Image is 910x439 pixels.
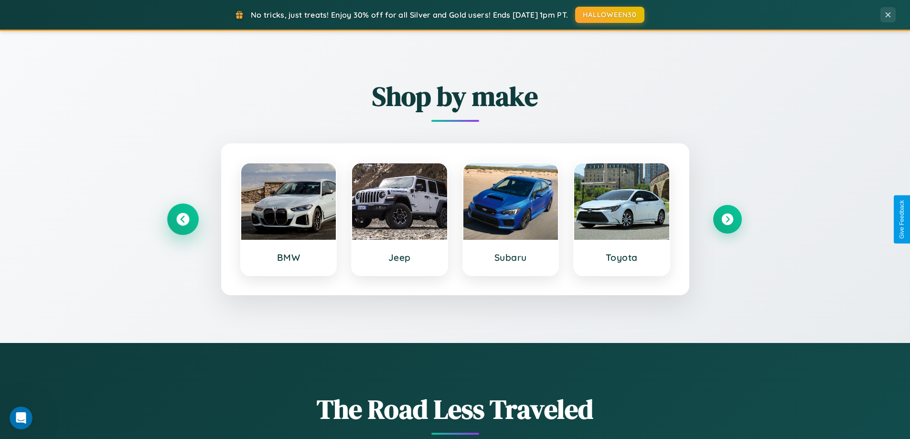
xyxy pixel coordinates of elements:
[169,391,742,428] h1: The Road Less Traveled
[251,252,327,263] h3: BMW
[10,407,32,429] iframe: Intercom live chat
[584,252,660,263] h3: Toyota
[575,7,644,23] button: HALLOWEEN30
[473,252,549,263] h3: Subaru
[169,78,742,115] h2: Shop by make
[899,200,905,239] div: Give Feedback
[251,10,568,20] span: No tricks, just treats! Enjoy 30% off for all Silver and Gold users! Ends [DATE] 1pm PT.
[362,252,438,263] h3: Jeep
